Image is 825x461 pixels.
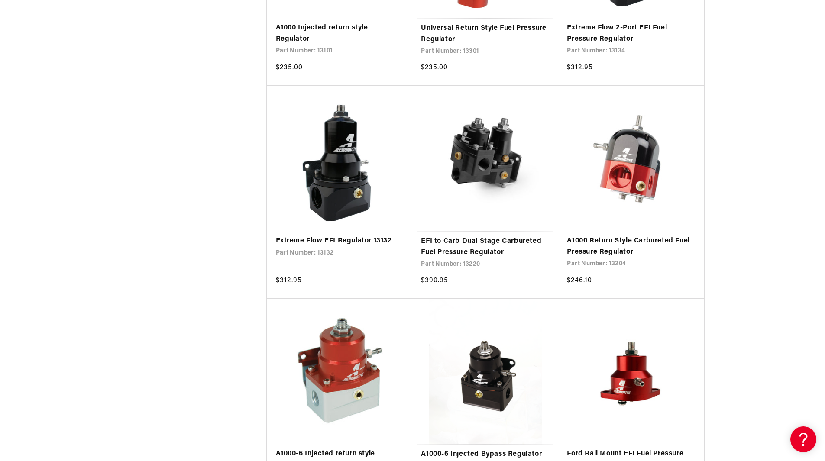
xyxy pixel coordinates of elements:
a: A1000 Injected return style Regulator [276,23,404,45]
a: A1000 Return Style Carbureted Fuel Pressure Regulator [567,235,695,258]
a: Universal Return Style Fuel Pressure Regulator [421,23,550,45]
a: EFI to Carb Dual Stage Carbureted Fuel Pressure Regulator [421,236,550,258]
a: Extreme Flow 2-Port EFI Fuel Pressure Regulator [567,23,695,45]
a: Extreme Flow EFI Regulator 13132 [276,235,404,247]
